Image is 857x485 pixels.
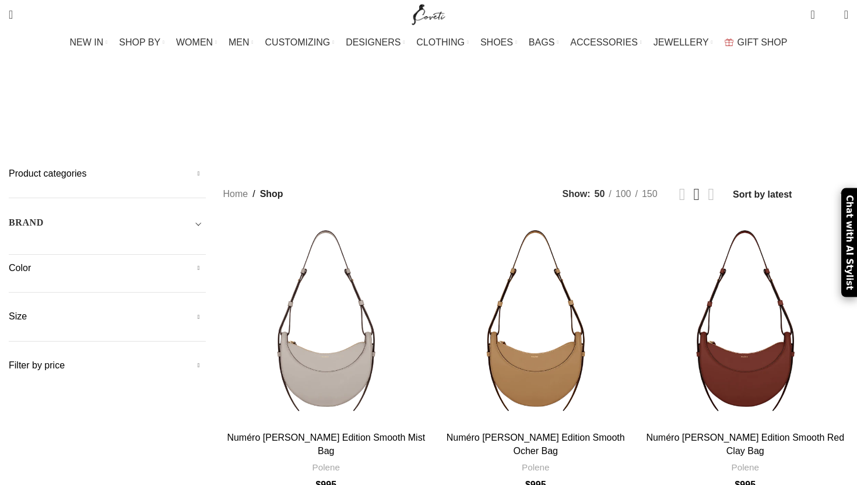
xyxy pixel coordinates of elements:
img: GiftBag [725,38,733,46]
span: BAGS [529,37,554,48]
a: Numéro Dix Edition Smooth Ocher Bag [433,220,639,427]
a: DESIGNERS [346,31,405,54]
h5: BRAND [9,216,44,229]
div: My Wishlist [824,3,835,26]
a: Home [223,187,248,202]
a: WOMEN [176,31,217,54]
a: Grid view 4 [708,186,714,203]
nav: Breadcrumb [223,187,283,202]
h5: Filter by price [9,359,206,372]
a: Numéro [PERSON_NAME] Edition Smooth Red Clay Bag [646,433,844,455]
span: 50 [595,189,605,199]
a: CLOTHING [416,31,469,54]
span: Show [563,187,591,202]
a: Search [3,3,19,26]
a: Polene [522,461,549,473]
a: ACCESSORIES [570,31,642,54]
span: JEWELLERY [654,37,709,48]
h5: Color [9,262,206,275]
span: NEW IN [70,37,104,48]
span: CUSTOMIZING [265,37,331,48]
span: Women [430,113,462,124]
a: Site logo [409,9,448,19]
a: 100 [612,187,635,202]
span: SHOES [480,37,513,48]
a: Grid view 3 [694,186,700,203]
a: 150 [638,187,662,202]
span: Shop [260,187,283,202]
span: Men [395,113,413,124]
a: SHOP BY [119,31,164,54]
span: 0 [812,6,820,15]
a: Numéro Dix Edition Smooth Mist Bag [223,220,430,427]
a: 0 [805,3,820,26]
a: Polene [732,461,759,473]
a: BAGS [529,31,559,54]
h5: Product categories [9,167,206,180]
span: SHOP BY [119,37,160,48]
span: GIFT SHOP [737,37,788,48]
span: MEN [229,37,250,48]
a: Numéro [PERSON_NAME] Edition Smooth Mist Bag [227,433,425,455]
a: Numéro Dix Edition Smooth Red Clay Bag [642,220,849,427]
span: DESIGNERS [346,37,401,48]
span: 0 [826,12,835,20]
a: Numéro [PERSON_NAME] Edition Smooth Ocher Bag [447,433,625,455]
select: Shop order [732,186,848,203]
a: CUSTOMIZING [265,31,335,54]
div: Toggle filter [9,216,206,237]
a: NEW IN [70,31,108,54]
a: Women [430,104,462,132]
a: MEN [229,31,253,54]
a: 50 [591,187,609,202]
a: Grid view 2 [679,186,686,203]
span: ACCESSORIES [570,37,638,48]
a: Men [395,104,413,132]
a: SHOES [480,31,517,54]
span: 150 [642,189,658,199]
h5: Size [9,310,206,323]
span: WOMEN [176,37,213,48]
h1: Shop [399,67,459,98]
a: GIFT SHOP [725,31,788,54]
span: CLOTHING [416,37,465,48]
a: Polene [312,461,340,473]
div: Main navigation [3,31,854,54]
a: JEWELLERY [654,31,713,54]
span: 100 [616,189,631,199]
